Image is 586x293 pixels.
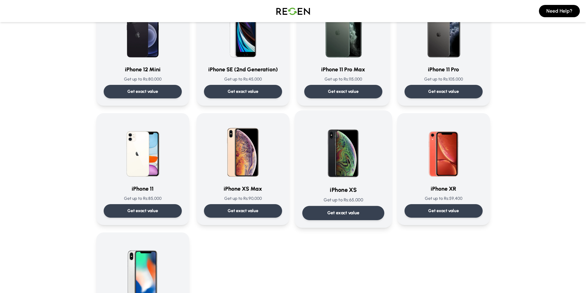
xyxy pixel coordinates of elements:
p: Get up to Rs: 90,000 [204,196,282,202]
img: iPhone 11 Pro [414,1,473,60]
p: Get up to Rs: 85,000 [104,196,182,202]
h3: iPhone SE (2nd Generation) [204,65,282,74]
img: iPhone XR [414,121,473,180]
p: Get up to Rs: 115,000 [304,76,382,82]
button: Need Help? [539,5,580,17]
h3: iPhone 11 [104,184,182,193]
p: Get up to Rs: 80,000 [104,76,182,82]
p: Get up to Rs: 105,000 [405,76,483,82]
p: Get exact value [328,89,359,95]
p: Get exact value [428,208,459,214]
img: iPhone SE (2nd Generation) [213,1,273,60]
p: Get exact value [428,89,459,95]
p: Get up to Rs: 65,000 [302,197,384,203]
p: Get up to Rs: 59,400 [405,196,483,202]
img: iPhone 12 Mini [113,1,172,60]
img: iPhone 11 [113,121,172,180]
h3: iPhone XS [302,185,384,194]
h3: iPhone 12 Mini [104,65,182,74]
h3: iPhone 11 Pro Max [304,65,382,74]
h3: iPhone 11 Pro [405,65,483,74]
p: Get exact value [228,208,258,214]
p: Get exact value [327,210,359,216]
p: Get up to Rs: 45,000 [204,76,282,82]
img: Logo [272,2,315,20]
img: iPhone XS Max [213,121,273,180]
img: iPhone XS [312,118,374,180]
h3: iPhone XS Max [204,184,282,193]
p: Get exact value [127,208,158,214]
img: iPhone 11 Pro Max [314,1,373,60]
p: Get exact value [127,89,158,95]
p: Get exact value [228,89,258,95]
h3: iPhone XR [405,184,483,193]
